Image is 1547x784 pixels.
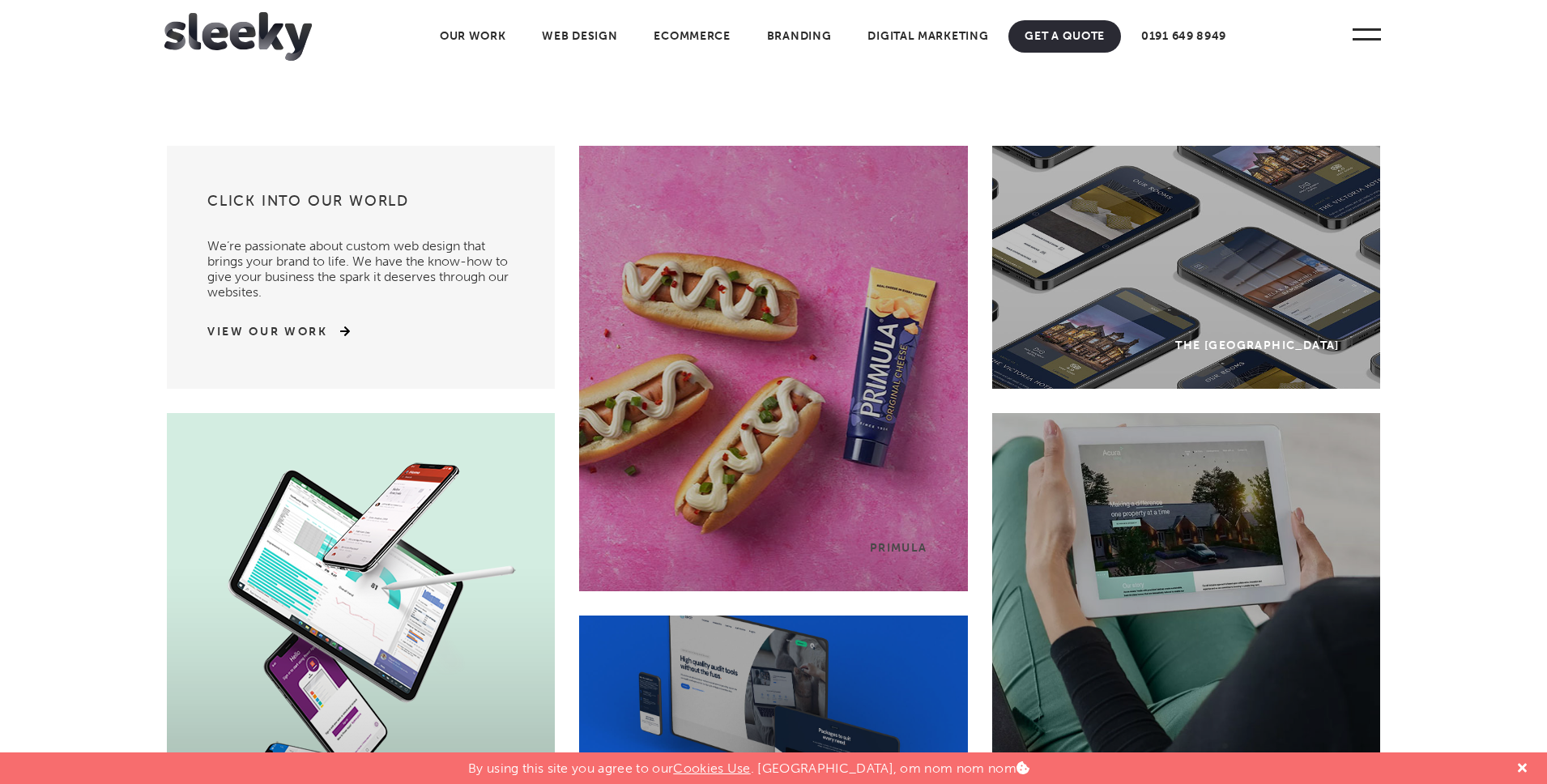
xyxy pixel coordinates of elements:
[637,20,746,53] a: Ecommerce
[164,12,312,61] img: Sleeky Web Design Newcastle
[579,146,967,591] a: Primula
[1175,339,1339,352] div: The [GEOGRAPHIC_DATA]
[673,761,751,776] a: Cookies Use
[870,541,927,555] div: Primula
[1008,20,1121,53] a: Get A Quote
[424,20,522,53] a: Our Work
[328,326,350,337] img: arrow
[1125,20,1242,53] a: 0191 649 8949
[207,191,514,222] h3: Click into our world
[992,146,1380,389] a: The [GEOGRAPHIC_DATA]
[207,324,328,340] a: View Our Work
[751,20,848,53] a: Branding
[851,20,1004,53] a: Digital Marketing
[468,752,1029,776] p: By using this site you agree to our . [GEOGRAPHIC_DATA], om nom nom nom
[207,222,514,300] p: We’re passionate about custom web design that brings your brand to life. We have the know-how to ...
[526,20,633,53] a: Web Design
